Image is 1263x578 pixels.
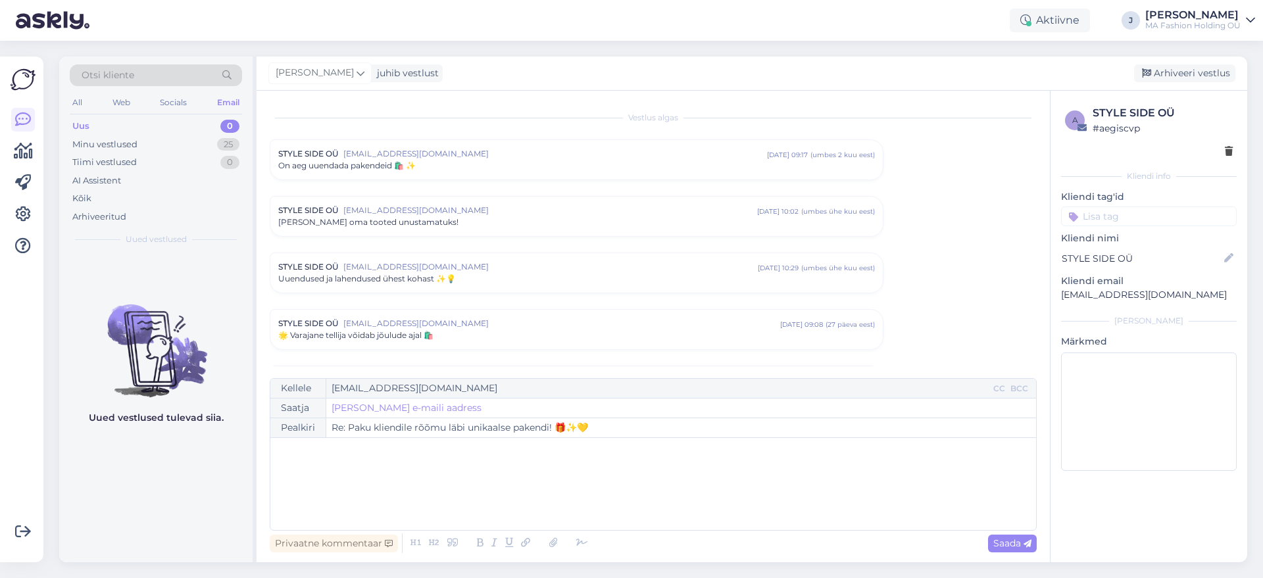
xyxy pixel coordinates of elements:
[1061,288,1237,302] p: [EMAIL_ADDRESS][DOMAIN_NAME]
[89,411,224,425] p: Uued vestlused tulevad siia.
[991,383,1008,395] div: CC
[278,261,338,273] span: STYLE SIDE OÜ
[82,68,134,82] span: Otsi kliente
[1010,9,1090,32] div: Aktiivne
[758,263,799,273] div: [DATE] 10:29
[332,401,482,415] a: [PERSON_NAME] e-maili aadress
[343,318,780,329] span: [EMAIL_ADDRESS][DOMAIN_NAME]
[1145,10,1255,31] a: [PERSON_NAME]MA Fashion Holding OÜ
[801,263,875,273] div: ( umbes ühe kuu eest )
[343,148,767,160] span: [EMAIL_ADDRESS][DOMAIN_NAME]
[1093,121,1233,135] div: # aegiscvp
[1061,170,1237,182] div: Kliendi info
[810,150,875,160] div: ( umbes 2 kuu eest )
[1134,64,1235,82] div: Arhiveeri vestlus
[1061,335,1237,349] p: Märkmed
[1061,274,1237,288] p: Kliendi email
[326,379,991,398] input: Recepient...
[278,160,416,172] span: On aeg uuendada pakendeid 🛍️ ✨
[1008,383,1031,395] div: BCC
[993,537,1031,549] span: Saada
[1061,206,1237,226] input: Lisa tag
[270,418,326,437] div: Pealkiri
[278,318,338,329] span: STYLE SIDE OÜ
[1122,11,1140,30] div: J
[326,418,1036,437] input: Write subject here...
[278,329,433,341] span: 🌟 Varajane tellija võidab jõulude ajal 🛍️
[1061,231,1237,245] p: Kliendi nimi
[220,120,239,133] div: 0
[276,66,354,80] span: [PERSON_NAME]
[780,320,823,329] div: [DATE] 09:08
[343,205,757,216] span: [EMAIL_ADDRESS][DOMAIN_NAME]
[343,261,758,273] span: [EMAIL_ADDRESS][DOMAIN_NAME]
[1145,20,1241,31] div: MA Fashion Holding OÜ
[278,273,456,285] span: Uuendused ja lahendused ühest kohast ✨💡
[278,205,338,216] span: STYLE SIDE OÜ
[270,379,326,398] div: Kellele
[220,156,239,169] div: 0
[72,174,121,187] div: AI Assistent
[270,535,398,552] div: Privaatne kommentaar
[372,66,439,80] div: juhib vestlust
[1145,10,1241,20] div: [PERSON_NAME]
[70,94,85,111] div: All
[72,138,137,151] div: Minu vestlused
[217,138,239,151] div: 25
[278,148,338,160] span: STYLE SIDE OÜ
[157,94,189,111] div: Socials
[214,94,242,111] div: Email
[72,120,89,133] div: Uus
[11,67,36,92] img: Askly Logo
[72,192,91,205] div: Kõik
[767,150,808,160] div: [DATE] 09:17
[278,216,458,228] span: [PERSON_NAME] oma tooted unustamatuks!
[270,398,326,418] div: Saatja
[1062,251,1222,266] input: Lisa nimi
[110,94,133,111] div: Web
[826,320,875,329] div: ( 27 päeva eest )
[1093,105,1233,121] div: STYLE SIDE OÜ
[757,206,799,216] div: [DATE] 10:02
[1061,190,1237,204] p: Kliendi tag'id
[1061,315,1237,327] div: [PERSON_NAME]
[801,206,875,216] div: ( umbes ühe kuu eest )
[59,281,253,399] img: No chats
[1072,115,1078,125] span: a
[270,112,1037,124] div: Vestlus algas
[126,233,187,245] span: Uued vestlused
[72,156,137,169] div: Tiimi vestlused
[72,210,126,224] div: Arhiveeritud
